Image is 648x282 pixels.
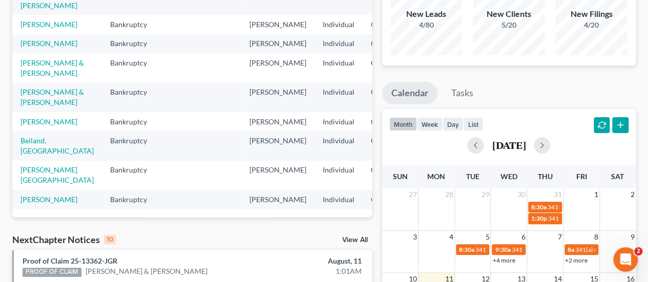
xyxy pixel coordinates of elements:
td: COB [363,83,413,112]
td: [PERSON_NAME] [241,15,315,34]
span: Fri [576,172,587,181]
td: Bankruptcy [102,15,166,34]
a: +2 more [565,256,588,264]
td: Individual [315,190,363,209]
span: 341(a) meeting for [PERSON_NAME] [548,203,646,211]
td: Individual [315,34,363,53]
button: month [389,117,417,131]
span: 3 [412,231,418,243]
td: COB [363,190,413,209]
td: COB [363,15,413,34]
a: [PERSON_NAME] & [PERSON_NAME] [20,88,84,106]
a: Beiland, [GEOGRAPHIC_DATA] [20,136,94,155]
a: [PERSON_NAME] [20,20,77,29]
span: 27 [408,188,418,201]
div: New Clients [473,8,545,20]
td: [PERSON_NAME] [241,161,315,190]
td: [PERSON_NAME] [241,131,315,160]
span: 2 [634,247,642,255]
span: 341(a) meeting for [PERSON_NAME] [511,246,610,253]
span: 341(a) meeting for [PERSON_NAME] [475,246,574,253]
div: NextChapter Notices [12,233,116,246]
a: Calendar [382,82,437,104]
td: [PERSON_NAME] [241,83,315,112]
a: [PERSON_NAME] & [PERSON_NAME] [20,58,84,77]
span: Wed [500,172,517,181]
span: 8:30a [531,203,547,211]
td: Individual [315,112,363,131]
span: 9:30a [495,246,510,253]
span: 8a [568,246,574,253]
td: Bankruptcy [102,112,166,131]
span: Thu [538,172,553,181]
span: 8:30a [459,246,474,253]
span: Sun [392,172,407,181]
td: Individual [315,53,363,82]
td: Individual [315,161,363,190]
td: [PERSON_NAME] [241,112,315,131]
a: [PERSON_NAME][GEOGRAPHIC_DATA] [20,165,94,184]
a: [PERSON_NAME] & [PERSON_NAME] [86,266,207,276]
iframe: Intercom live chat [613,247,638,272]
div: New Filings [555,8,627,20]
td: COB [363,34,413,53]
td: [PERSON_NAME] [241,53,315,82]
button: list [464,117,483,131]
span: 1 [593,188,599,201]
a: Proof of Claim 25-13362-JGR [23,256,117,265]
span: 30 [516,188,527,201]
div: 4/20 [555,20,627,30]
a: [PERSON_NAME] [20,195,77,204]
span: 9 [630,231,636,243]
div: 1:01AM [255,266,361,276]
a: [PERSON_NAME] [20,39,77,48]
td: Bankruptcy [102,190,166,209]
a: Tasks [442,82,483,104]
span: 29 [480,188,490,201]
td: COB [363,131,413,160]
span: 7 [557,231,563,243]
div: 4/80 [390,20,462,30]
div: 10 [104,235,116,244]
span: 31 [553,188,563,201]
td: [PERSON_NAME] [241,190,315,209]
td: COB [363,112,413,131]
div: PROOF OF CLAIM [23,268,81,277]
td: Bankruptcy [102,53,166,82]
span: Mon [427,172,445,181]
span: 6 [520,231,527,243]
span: Sat [611,172,624,181]
td: Individual [315,83,363,112]
span: 4 [448,231,454,243]
td: [PERSON_NAME] [241,34,315,53]
span: 28 [444,188,454,201]
a: View All [342,236,368,244]
div: 5/20 [473,20,545,30]
h2: [DATE] [492,140,526,150]
td: COB [363,53,413,82]
button: day [443,117,464,131]
span: 1:30p [531,214,547,222]
td: Bankruptcy [102,83,166,112]
span: 2 [630,188,636,201]
td: Bankruptcy [102,34,166,53]
td: Bankruptcy [102,161,166,190]
td: Individual [315,15,363,34]
div: August, 11 [255,256,361,266]
td: COB [363,161,413,190]
span: 8 [593,231,599,243]
td: Bankruptcy [102,131,166,160]
button: week [417,117,443,131]
span: 5 [484,231,490,243]
span: Tue [466,172,479,181]
a: +4 more [492,256,515,264]
td: Individual [315,131,363,160]
div: New Leads [390,8,462,20]
a: [PERSON_NAME] [20,117,77,126]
